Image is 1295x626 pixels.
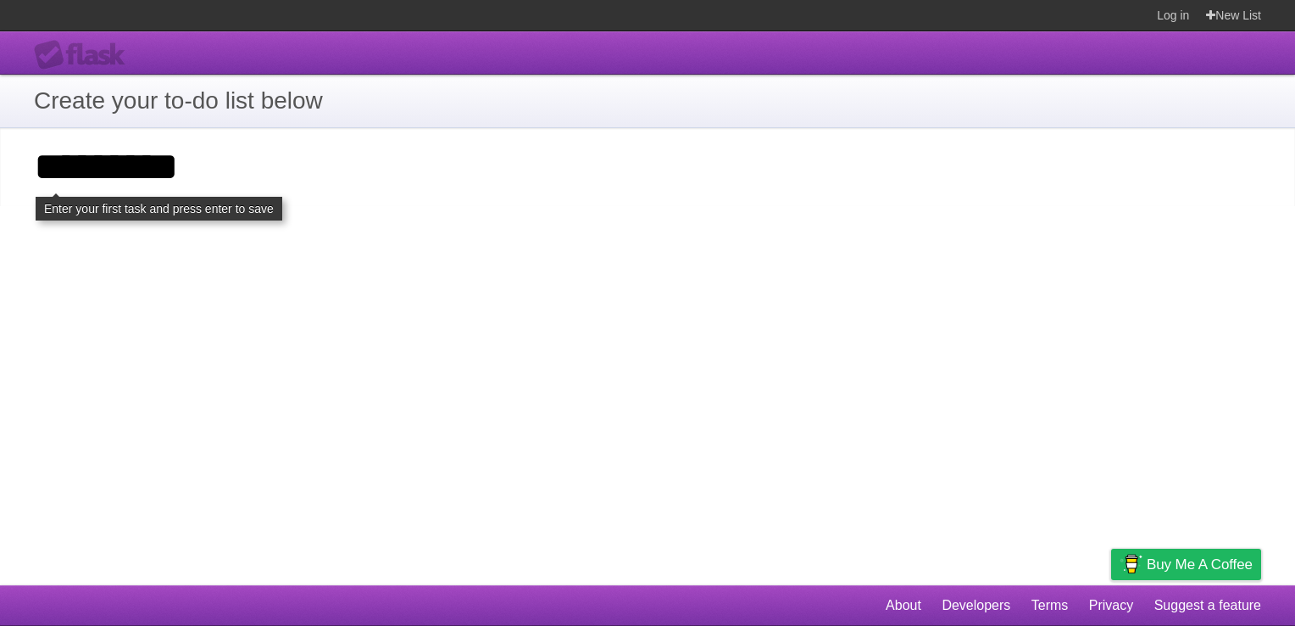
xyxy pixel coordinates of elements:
[1111,549,1261,580] a: Buy me a coffee
[1031,590,1069,622] a: Terms
[942,590,1010,622] a: Developers
[1089,590,1133,622] a: Privacy
[886,590,921,622] a: About
[1154,590,1261,622] a: Suggest a feature
[1120,550,1142,578] img: Buy me a coffee
[34,83,1261,119] h1: Create your to-do list below
[34,40,136,70] div: Flask
[1147,550,1253,579] span: Buy me a coffee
